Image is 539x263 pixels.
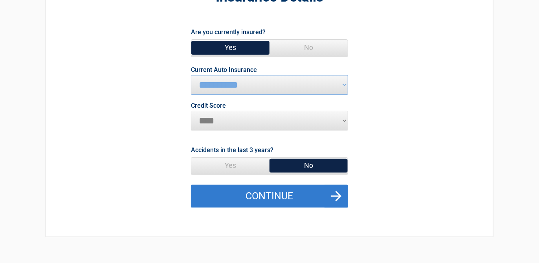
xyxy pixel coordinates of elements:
label: Are you currently insured? [191,27,266,37]
button: Continue [191,185,348,208]
span: Yes [191,40,269,55]
label: Current Auto Insurance [191,67,257,73]
span: Yes [191,158,269,173]
span: No [269,158,348,173]
span: No [269,40,348,55]
label: Credit Score [191,103,226,109]
label: Accidents in the last 3 years? [191,145,273,155]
